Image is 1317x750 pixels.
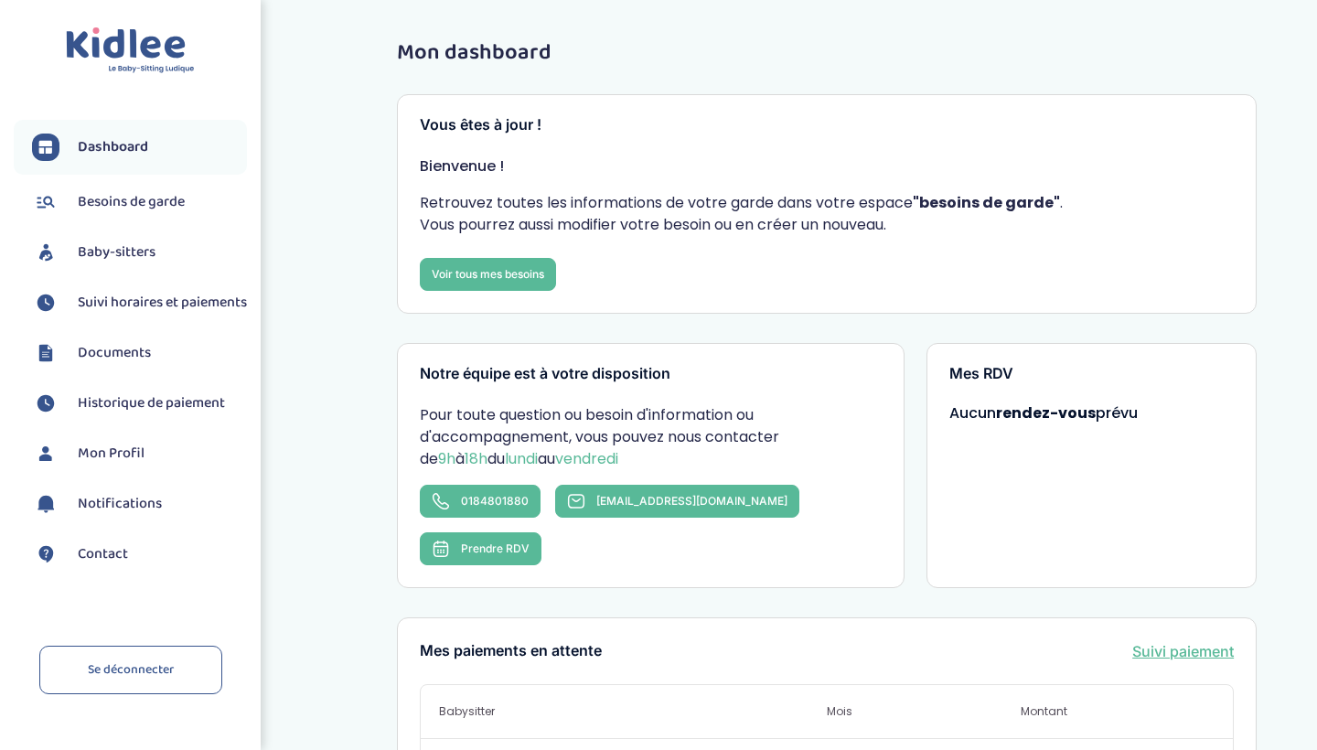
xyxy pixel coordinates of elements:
span: Dashboard [78,136,148,158]
p: Bienvenue ! [420,155,1234,177]
a: Documents [32,339,247,367]
img: profil.svg [32,440,59,467]
strong: rendez-vous [996,402,1096,423]
p: Pour toute question ou besoin d'information ou d'accompagnement, vous pouvez nous contacter de à ... [420,404,881,470]
a: Historique de paiement [32,390,247,417]
img: suivihoraire.svg [32,289,59,316]
span: lundi [505,448,538,469]
a: Baby-sitters [32,239,247,266]
span: Prendre RDV [461,541,530,555]
h3: Mes RDV [949,366,1235,382]
h1: Mon dashboard [397,41,1257,65]
strong: "besoins de garde" [913,192,1060,213]
span: Montant [1021,703,1215,720]
a: Contact [32,541,247,568]
img: contact.svg [32,541,59,568]
h3: Vous êtes à jour ! [420,117,1234,134]
img: notification.svg [32,490,59,518]
h3: Mes paiements en attente [420,643,602,659]
a: Suivi paiement [1132,640,1234,662]
img: suivihoraire.svg [32,390,59,417]
a: Suivi horaires et paiements [32,289,247,316]
h3: Notre équipe est à votre disposition [420,366,881,382]
span: Aucun prévu [949,402,1138,423]
a: Voir tous mes besoins [420,258,556,291]
a: Besoins de garde [32,188,247,216]
span: [EMAIL_ADDRESS][DOMAIN_NAME] [596,494,787,508]
img: dashboard.svg [32,134,59,161]
span: Mois [827,703,1021,720]
span: Baby-sitters [78,241,155,263]
span: Babysitter [439,703,827,720]
a: Mon Profil [32,440,247,467]
span: 9h [438,448,455,469]
span: Notifications [78,493,162,515]
a: 0184801880 [420,485,541,518]
img: babysitters.svg [32,239,59,266]
span: Documents [78,342,151,364]
img: besoin.svg [32,188,59,216]
span: Suivi horaires et paiements [78,292,247,314]
p: Retrouvez toutes les informations de votre garde dans votre espace . Vous pourrez aussi modifier ... [420,192,1234,236]
button: Prendre RDV [420,532,541,565]
img: documents.svg [32,339,59,367]
span: 18h [465,448,487,469]
span: Contact [78,543,128,565]
span: Historique de paiement [78,392,225,414]
a: Dashboard [32,134,247,161]
a: Se déconnecter [39,646,222,694]
img: logo.svg [66,27,195,74]
span: 0184801880 [461,494,529,508]
span: Mon Profil [78,443,145,465]
a: Notifications [32,490,247,518]
a: [EMAIL_ADDRESS][DOMAIN_NAME] [555,485,799,518]
span: vendredi [555,448,618,469]
span: Besoins de garde [78,191,185,213]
